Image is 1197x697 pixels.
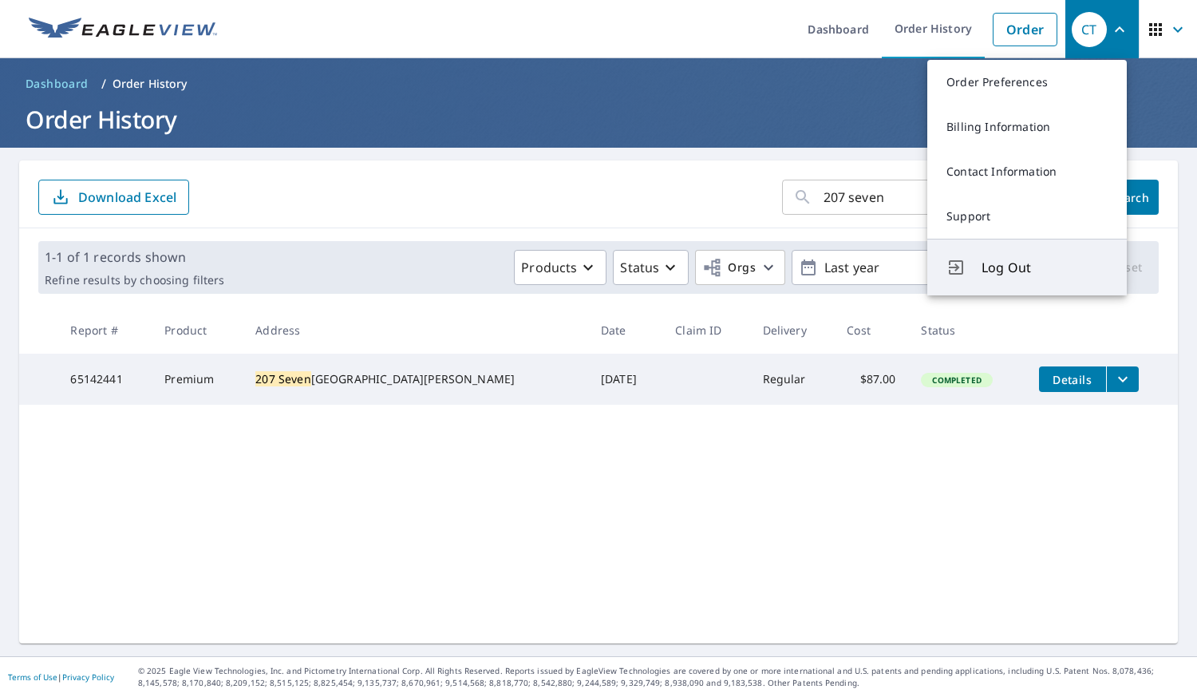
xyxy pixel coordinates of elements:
span: Dashboard [26,76,89,92]
button: Last year [792,250,1031,285]
p: 1-1 of 1 records shown [45,248,224,267]
td: 65142441 [57,354,152,405]
th: Product [152,307,243,354]
button: Products [514,250,606,285]
span: Orgs [702,258,756,278]
button: Orgs [695,250,785,285]
p: | [8,672,114,682]
th: Status [908,307,1025,354]
button: Search [1101,180,1159,215]
nav: breadcrumb [19,71,1178,97]
th: Date [588,307,662,354]
a: Billing Information [927,105,1127,149]
a: Order Preferences [927,60,1127,105]
p: Products [521,258,577,277]
span: Search [1114,190,1146,205]
li: / [101,74,106,93]
td: Regular [750,354,835,405]
a: Privacy Policy [62,671,114,683]
th: Delivery [750,307,835,354]
button: filesDropdownBtn-65142441 [1106,366,1139,392]
a: Dashboard [19,71,95,97]
div: [GEOGRAPHIC_DATA][PERSON_NAME] [255,371,575,387]
span: Details [1049,372,1096,387]
button: Status [613,250,689,285]
span: Completed [922,374,990,386]
img: EV Logo [29,18,217,42]
h1: Order History [19,103,1178,136]
th: Claim ID [662,307,749,354]
th: Cost [834,307,908,354]
button: Log Out [927,239,1127,295]
th: Report # [57,307,152,354]
button: Download Excel [38,180,189,215]
td: [DATE] [588,354,662,405]
a: Order [993,13,1057,46]
span: Log Out [982,258,1108,277]
th: Address [243,307,588,354]
mark: 207 Seven [255,371,310,386]
p: Download Excel [78,188,176,206]
p: Status [620,258,659,277]
p: Order History [113,76,188,92]
div: CT [1072,12,1107,47]
td: $87.00 [834,354,908,405]
a: Terms of Use [8,671,57,683]
p: Last year [818,254,1005,282]
input: Address, Report #, Claim ID, etc. [824,175,1058,220]
p: © 2025 Eagle View Technologies, Inc. and Pictometry International Corp. All Rights Reserved. Repo... [138,665,1189,689]
a: Support [927,194,1127,239]
p: Refine results by choosing filters [45,273,224,287]
a: Contact Information [927,149,1127,194]
td: Premium [152,354,243,405]
button: detailsBtn-65142441 [1039,366,1106,392]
